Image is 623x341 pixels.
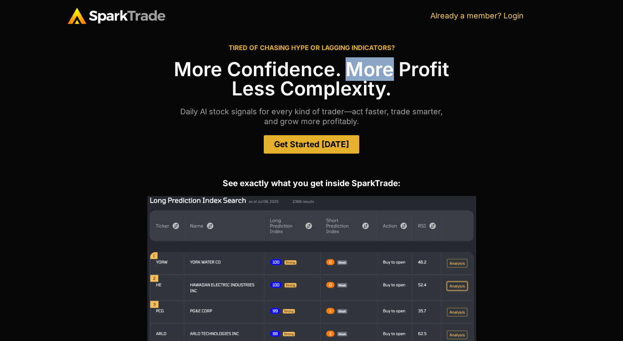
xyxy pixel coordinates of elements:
[274,140,349,148] span: Get Started [DATE]
[68,59,556,98] h1: More Confidence. More Profit Less Complexity.
[430,11,524,20] a: Already a member? Login
[68,179,556,187] h2: See exactly what you get inside SparkTrade:
[68,44,556,51] h2: TIRED OF CHASING HYPE OR LAGGING INDICATORS?
[264,135,359,154] a: Get Started [DATE]
[68,107,556,127] p: Daily Al stock signals for every kind of trader—act faster, trade smarter, and grow more profitably.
